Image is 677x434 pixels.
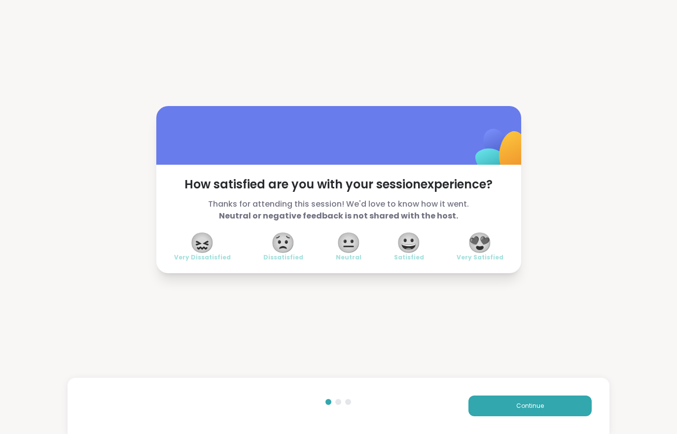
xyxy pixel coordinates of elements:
[457,253,503,261] span: Very Satisfied
[452,103,550,201] img: ShareWell Logomark
[174,177,503,192] span: How satisfied are you with your session experience?
[396,234,421,252] span: 😀
[190,234,214,252] span: 😖
[468,396,592,416] button: Continue
[336,253,361,261] span: Neutral
[271,234,295,252] span: 😟
[219,210,458,221] b: Neutral or negative feedback is not shared with the host.
[516,401,544,410] span: Continue
[263,253,303,261] span: Dissatisfied
[394,253,424,261] span: Satisfied
[336,234,361,252] span: 😐
[174,198,503,222] span: Thanks for attending this session! We'd love to know how it went.
[174,253,231,261] span: Very Dissatisfied
[467,234,492,252] span: 😍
